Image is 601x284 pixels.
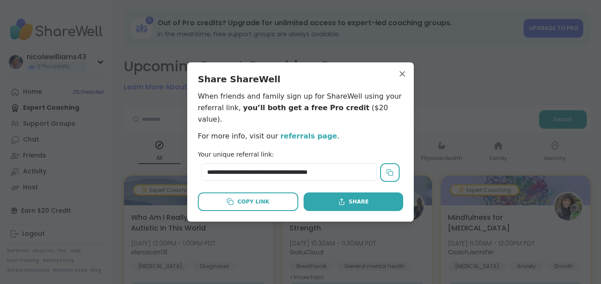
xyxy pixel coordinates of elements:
[198,130,403,142] p: For more info, visit our .
[304,192,403,211] button: Share
[198,151,274,158] label: Your unique referral link:
[280,132,337,140] a: referrals page
[227,198,269,206] div: Copy Link
[243,104,370,112] span: you’ll both get a free Pro credit
[198,91,403,125] p: When friends and family sign up for ShareWell using your referral link, ($20 value).
[198,192,298,211] button: Copy Link
[338,198,369,206] div: Share
[198,73,403,85] h2: Share ShareWell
